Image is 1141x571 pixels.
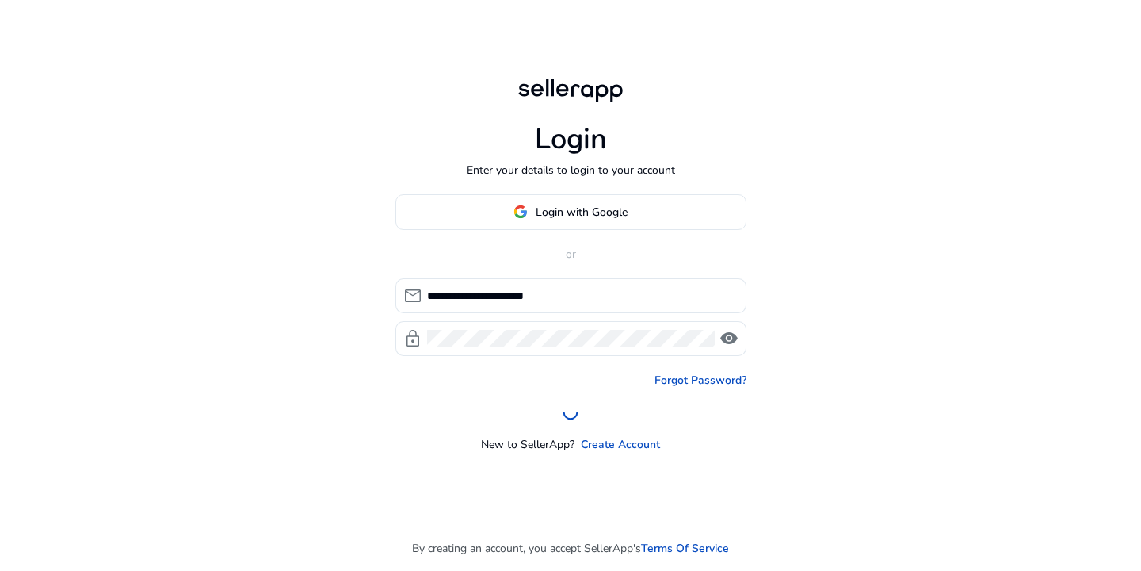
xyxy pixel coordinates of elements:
[395,194,746,230] button: Login with Google
[536,204,628,220] span: Login with Google
[641,540,729,557] a: Terms Of Service
[467,162,675,178] p: Enter your details to login to your account
[481,436,574,453] p: New to SellerApp?
[403,286,422,305] span: mail
[654,372,746,389] a: Forgot Password?
[513,205,528,219] img: google-logo.svg
[581,436,660,453] a: Create Account
[403,329,422,348] span: lock
[395,246,746,263] p: or
[535,122,607,156] h1: Login
[719,329,738,348] span: visibility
